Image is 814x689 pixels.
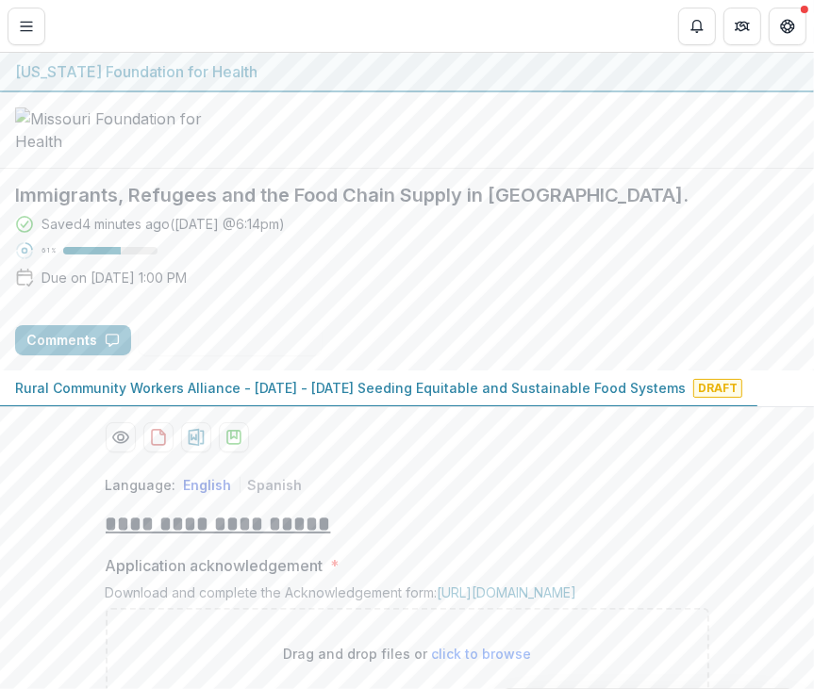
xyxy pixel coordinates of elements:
[693,379,742,398] span: Draft
[184,477,232,493] button: English
[42,268,187,287] p: Due on [DATE] 1:00 PM
[723,8,761,45] button: Partners
[15,184,799,206] h2: Immigrants, Refugees and the Food Chain Supply in [GEOGRAPHIC_DATA].
[248,477,303,493] button: Spanish
[15,325,131,355] button: Comments
[106,475,176,495] p: Language:
[181,422,211,452] button: download-proposal
[15,107,204,153] img: Missouri Foundation for Health
[139,325,322,355] button: Answer Suggestions
[769,8,806,45] button: Get Help
[438,584,577,600] a: [URL][DOMAIN_NAME]
[15,378,686,398] p: Rural Community Workers Alliance - [DATE] - [DATE] Seeding Equitable and Sustainable Food Systems
[15,60,799,83] div: [US_STATE] Foundation for Health
[106,554,324,577] p: Application acknowledgement
[431,646,531,662] span: click to browse
[42,244,56,257] p: 61 %
[678,8,716,45] button: Notifications
[219,422,249,452] button: download-proposal
[42,214,285,234] div: Saved 4 minutes ago ( [DATE] @ 6:14pm )
[106,422,136,452] button: Preview 926a2d49-355c-457e-be0c-d2755739bfc7-0.pdf
[8,8,45,45] button: Toggle Menu
[106,584,709,608] div: Download and complete the Acknowledgement form:
[143,422,174,452] button: download-proposal
[283,644,531,664] p: Drag and drop files or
